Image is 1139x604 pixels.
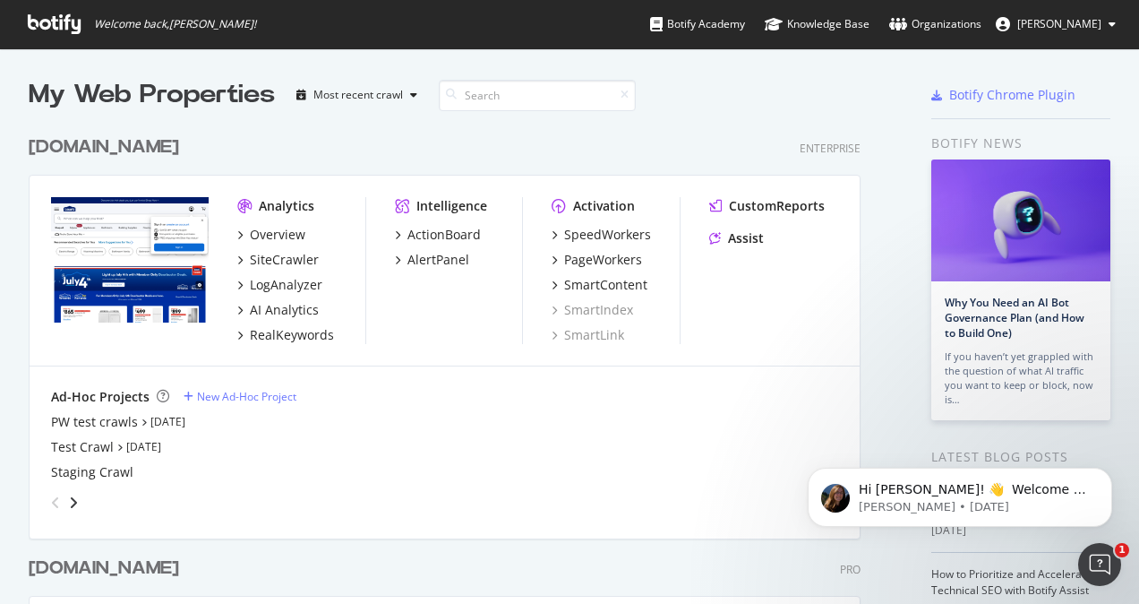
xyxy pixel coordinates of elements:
[395,226,481,244] a: ActionBoard
[931,160,1110,281] img: Why You Need an AI Bot Governance Plan (and How to Build One)
[51,413,138,431] a: PW test crawls
[728,229,764,247] div: Assist
[781,430,1139,556] iframe: Intercom notifications message
[1115,543,1129,557] span: 1
[250,276,322,294] div: LogAnalyzer
[931,86,1075,104] a: Botify Chrome Plugin
[931,566,1092,598] a: How to Prioritize and Accelerate Technical SEO with Botify Assist
[184,389,296,404] a: New Ad-Hoc Project
[126,439,161,454] a: [DATE]
[29,134,186,160] a: [DOMAIN_NAME]
[949,86,1075,104] div: Botify Chrome Plugin
[51,463,133,481] a: Staging Crawl
[889,15,981,33] div: Organizations
[237,251,319,269] a: SiteCrawler
[250,301,319,319] div: AI Analytics
[945,349,1097,407] div: If you haven’t yet grappled with the question of what AI traffic you want to keep or block, now is…
[945,295,1084,341] a: Why You Need an AI Bot Governance Plan (and How to Build One)
[197,389,296,404] div: New Ad-Hoc Project
[237,276,322,294] a: LogAnalyzer
[564,276,647,294] div: SmartContent
[29,556,179,582] div: [DOMAIN_NAME]
[552,326,624,344] a: SmartLink
[237,326,334,344] a: RealKeywords
[552,251,642,269] a: PageWorkers
[981,10,1130,39] button: [PERSON_NAME]
[439,80,636,111] input: Search
[51,438,114,456] a: Test Crawl
[709,197,825,215] a: CustomReports
[237,226,305,244] a: Overview
[44,488,67,517] div: angle-left
[800,141,861,156] div: Enterprise
[564,251,642,269] div: PageWorkers
[407,251,469,269] div: AlertPanel
[416,197,487,215] div: Intelligence
[840,562,861,577] div: Pro
[564,226,651,244] div: SpeedWorkers
[29,77,275,113] div: My Web Properties
[1078,543,1121,586] iframe: Intercom live chat
[51,388,150,406] div: Ad-Hoc Projects
[395,251,469,269] a: AlertPanel
[765,15,869,33] div: Knowledge Base
[573,197,635,215] div: Activation
[289,81,424,109] button: Most recent crawl
[729,197,825,215] div: CustomReports
[94,17,256,31] span: Welcome back, [PERSON_NAME] !
[51,197,209,324] img: www.lowes.com
[709,229,764,247] a: Assist
[259,197,314,215] div: Analytics
[29,556,186,582] a: [DOMAIN_NAME]
[29,134,179,160] div: [DOMAIN_NAME]
[552,301,633,319] a: SmartIndex
[78,52,309,155] span: Hi [PERSON_NAME]! 👋 Welcome to Botify chat support! Have a question? Reply to this message and ou...
[150,414,185,429] a: [DATE]
[250,326,334,344] div: RealKeywords
[931,134,1110,153] div: Botify news
[650,15,745,33] div: Botify Academy
[313,90,403,100] div: Most recent crawl
[552,226,651,244] a: SpeedWorkers
[552,276,647,294] a: SmartContent
[407,226,481,244] div: ActionBoard
[250,251,319,269] div: SiteCrawler
[250,226,305,244] div: Overview
[1017,16,1101,31] span: Shiny Sood
[67,494,80,512] div: angle-right
[237,301,319,319] a: AI Analytics
[78,69,309,85] p: Message from Laura, sent 4w ago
